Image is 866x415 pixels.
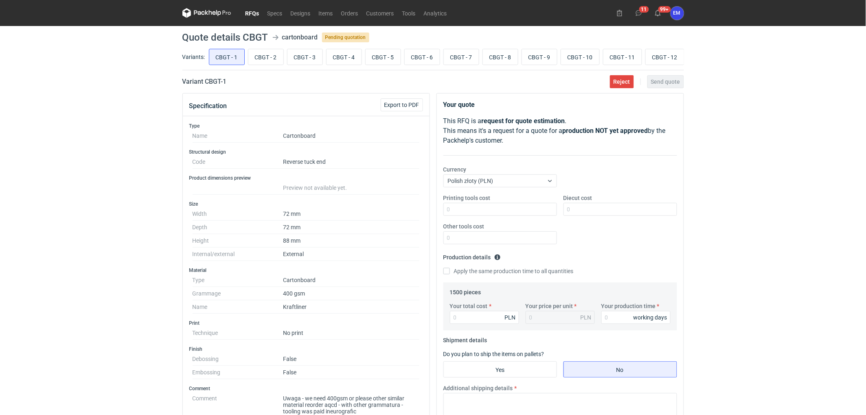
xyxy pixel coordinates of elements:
label: CBGT - 12 [645,49,684,65]
dd: External [283,248,420,261]
dd: Kraftliner [283,300,420,314]
input: 0 [443,203,557,216]
dt: Width [193,207,283,221]
label: Variants: [182,53,205,61]
label: Yes [443,361,557,378]
h3: Comment [189,385,423,392]
dt: Type [193,274,283,287]
a: Customers [362,8,398,18]
h3: Structural design [189,149,423,155]
button: 99+ [651,7,664,20]
h3: Product dimensions preview [189,175,423,181]
dt: Comment [193,392,283,415]
a: Tools [398,8,420,18]
button: EM [671,7,684,20]
dd: Cartonboard [283,129,420,143]
strong: Your quote [443,101,475,109]
h3: Material [189,267,423,274]
input: 0 [450,311,519,324]
input: 0 [563,203,677,216]
h3: Finish [189,346,423,352]
dd: 72 mm [283,207,420,221]
a: Specs [263,8,287,18]
dt: Technique [193,326,283,340]
label: CBGT - 3 [287,49,323,65]
dd: 72 mm [283,221,420,234]
legend: Production details [443,251,501,261]
dt: Name [193,129,283,143]
button: 11 [632,7,645,20]
label: Diecut cost [563,194,592,202]
span: Reject [614,79,630,85]
h1: Quote details CBGT [182,33,268,42]
dd: Reverse tuck end [283,155,420,169]
dd: Cartonboard [283,274,420,287]
dt: Debossing [193,352,283,366]
dd: No print [283,326,420,340]
p: This RFQ is a . This means it's a request for a quote for a by the Packhelp's customer. [443,116,677,146]
label: CBGT - 9 [522,49,557,65]
label: Apply the same production time to all quantities [443,267,574,275]
div: working days [634,313,667,322]
label: CBGT - 7 [443,49,479,65]
span: Pending quotation [322,33,369,42]
h2: Variant CBGT - 1 [182,77,227,87]
div: Ewelina Macek [671,7,684,20]
label: Additional shipping details [443,384,513,392]
svg: Packhelp Pro [182,8,231,18]
h3: Type [189,123,423,129]
input: 0 [443,231,557,244]
span: Polish złoty (PLN) [448,178,493,184]
div: PLN [505,313,516,322]
label: CBGT - 4 [326,49,362,65]
label: CBGT - 5 [365,49,401,65]
dd: Uwaga - we need 400gsm or please other similar material reorder aqcd - with other grammatura - to... [283,392,420,415]
label: Your price per unit [526,302,573,310]
strong: production NOT yet approved [563,127,648,135]
a: Analytics [420,8,451,18]
label: CBGT - 8 [482,49,518,65]
button: Specification [189,96,227,116]
h3: Size [189,201,423,207]
label: Your total cost [450,302,488,310]
span: Export to PDF [384,102,419,108]
a: Orders [337,8,362,18]
dd: False [283,352,420,366]
label: Other tools cost [443,222,485,230]
button: Reject [610,75,634,88]
span: Send quote [651,79,680,85]
legend: Shipment details [443,334,487,343]
label: Do you plan to ship the items on pallets? [443,351,544,357]
span: Preview not available yet. [283,185,347,191]
h3: Print [189,320,423,326]
strong: request for quote estimation [482,117,565,125]
label: Your production time [601,302,656,310]
label: CBGT - 1 [209,49,245,65]
dt: Grammage [193,287,283,300]
label: CBGT - 2 [248,49,284,65]
label: CBGT - 11 [603,49,642,65]
dt: Embossing [193,366,283,379]
dt: Height [193,234,283,248]
a: Designs [287,8,315,18]
div: cartonboard [282,33,318,42]
dd: 88 mm [283,234,420,248]
button: Export to PDF [381,98,423,111]
label: CBGT - 6 [404,49,440,65]
dd: 400 gsm [283,287,420,300]
legend: 1500 pieces [450,286,481,295]
input: 0 [601,311,671,324]
dt: Depth [193,221,283,234]
label: No [563,361,677,378]
label: Printing tools cost [443,194,491,202]
button: Send quote [647,75,684,88]
label: CBGT - 10 [561,49,600,65]
dt: Code [193,155,283,169]
div: PLN [581,313,592,322]
dt: Name [193,300,283,314]
a: Items [315,8,337,18]
dd: False [283,366,420,379]
label: Currency [443,165,467,174]
a: RFQs [241,8,263,18]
